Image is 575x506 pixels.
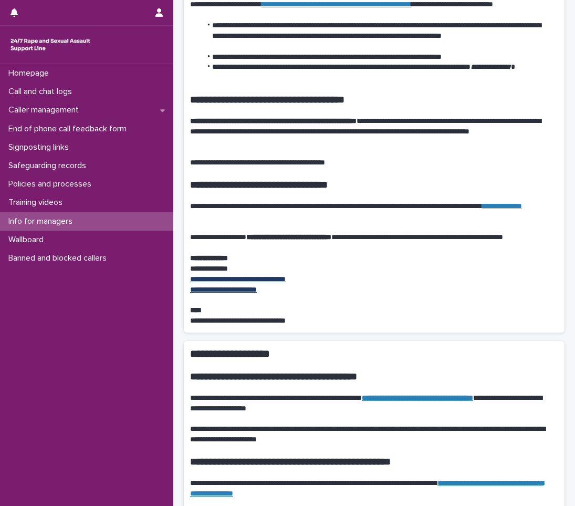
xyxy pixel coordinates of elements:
img: rhQMoQhaT3yELyF149Cw [128,26,254,58]
p: End of phone call feedback form [4,124,135,134]
p: Info for managers [4,216,81,226]
p: Training videos [4,198,71,208]
p: Banned and blocked callers [4,253,115,263]
div: Reset your password [131,83,250,112]
img: rhQMoQhaT3yELyF149Cw [8,34,92,55]
p: Caller management [4,105,87,115]
p: Call and chat logs [4,87,80,97]
p: Signposting links [4,142,77,152]
a: Powered By Stacker [164,212,217,219]
p: Policies and processes [4,179,100,189]
p: Wallboard [4,235,52,245]
button: Reset password [94,150,287,175]
p: Homepage [4,68,57,78]
p: Safeguarding records [4,161,95,171]
span: Reset password [159,159,222,167]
